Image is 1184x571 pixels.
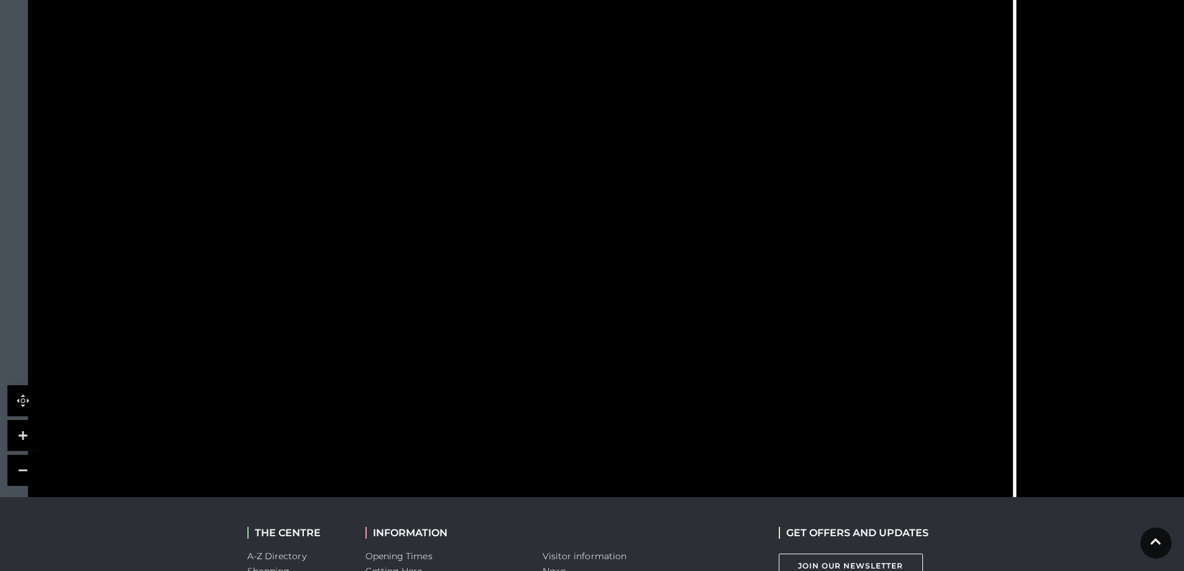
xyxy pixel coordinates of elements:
a: A-Z Directory [247,550,306,562]
h2: INFORMATION [365,527,524,539]
a: Visitor information [543,550,627,562]
h2: GET OFFERS AND UPDATES [779,527,929,539]
a: Opening Times [365,550,433,562]
h2: THE CENTRE [247,527,347,539]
